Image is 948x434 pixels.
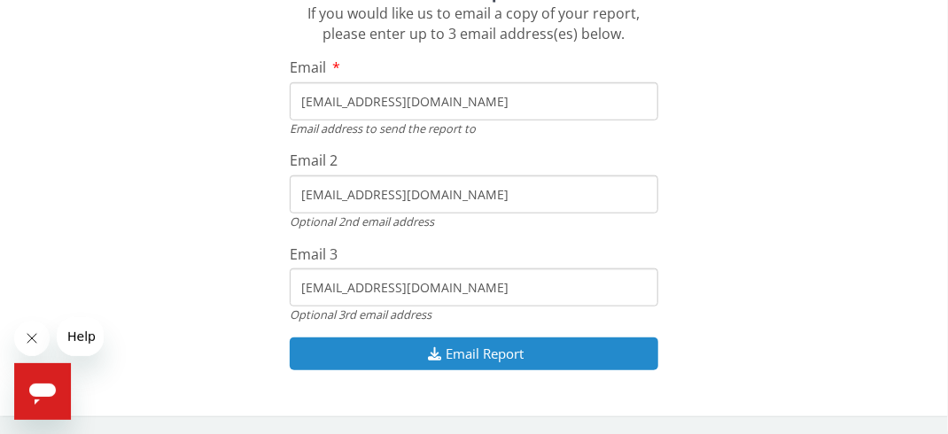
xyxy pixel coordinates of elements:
[57,317,104,356] iframe: Message from company
[290,58,326,77] span: Email
[14,363,71,420] iframe: Button to launch messaging window
[290,151,338,170] span: Email 2
[290,213,658,229] div: Optional 2nd email address
[290,306,658,322] div: Optional 3rd email address
[308,4,641,43] span: If you would like us to email a copy of your report, please enter up to 3 email address(es) below.
[290,244,338,264] span: Email 3
[290,337,658,370] button: Email Report
[290,120,658,136] div: Email address to send the report to
[14,321,50,356] iframe: Close message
